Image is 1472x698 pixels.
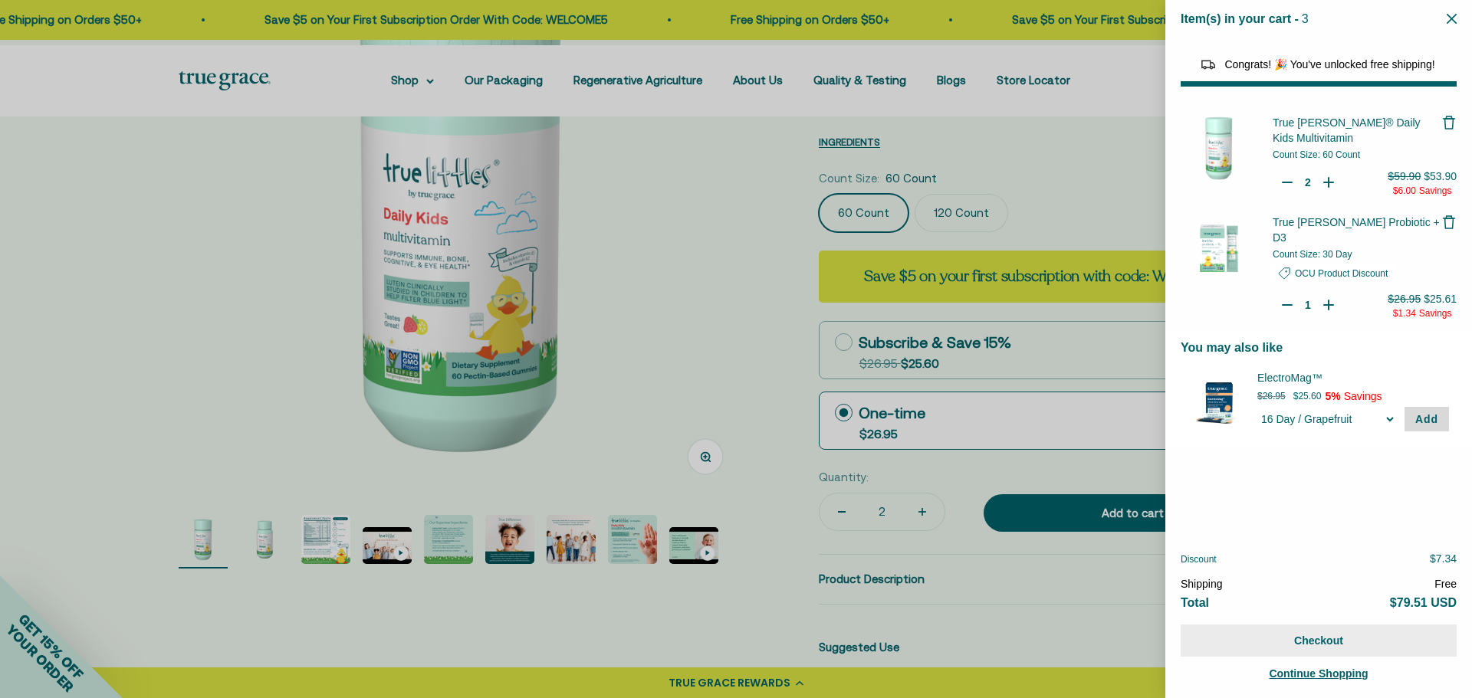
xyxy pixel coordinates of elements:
[1257,370,1449,385] div: ElectroMag™
[1181,110,1257,186] img: True Littles® Daily Kids Multivitamin - 60 Count
[1224,58,1434,70] span: Congrats! 🎉 You've unlocked free shipping!
[1300,175,1316,190] input: Quantity for True Littles® Daily Kids Multivitamin
[1302,12,1309,25] span: 3
[1273,249,1352,260] span: Count Size: 30 Day
[1419,308,1452,319] span: Savings
[1273,115,1441,146] a: True [PERSON_NAME]® Daily Kids Multivitamin
[1273,264,1441,283] div: Discount
[1181,624,1457,657] button: Checkout
[1424,170,1457,182] span: $53.90
[1273,216,1440,244] span: True [PERSON_NAME] Probiotic + D3
[1344,390,1382,402] span: Savings
[1181,596,1209,609] span: Total
[1295,268,1388,279] span: OCU Product Discount
[1434,578,1457,590] span: Free
[1188,370,1250,431] img: 16 Day / Grapefruit
[1441,115,1457,130] button: Remove True Littles® Daily Kids Multivitamin
[1181,554,1217,565] span: Discount
[1447,11,1457,26] button: Close
[1415,413,1438,425] span: Add
[1181,578,1223,590] span: Shipping
[1424,293,1457,305] span: $25.61
[1181,209,1257,286] img: True Littles Probiotic + D3 - 30 Day
[1293,388,1322,404] p: $25.60
[1393,185,1416,196] span: $6.00
[1393,308,1416,319] span: $1.34
[1181,12,1299,25] span: Item(s) in your cart -
[1199,55,1217,74] img: Reward bar icon image
[1269,667,1368,680] span: Continue Shopping
[1388,170,1421,182] span: $59.90
[1390,596,1457,609] span: $79.51 USD
[1273,149,1360,160] span: Count Size: 60 Count
[1300,297,1316,313] input: Quantity for True Littles Probiotic + D3
[1419,185,1452,196] span: Savings
[1388,293,1421,305] span: $26.95
[1405,407,1449,431] button: Add
[1273,215,1441,245] a: True [PERSON_NAME] Probiotic + D3
[1325,390,1340,402] span: 5%
[1257,370,1430,385] span: ElectroMag™
[1273,116,1421,144] span: True [PERSON_NAME]® Daily Kids Multivitamin
[1181,341,1283,354] span: You may also like
[1441,215,1457,230] button: Remove True Littles Probiotic + D3
[1430,552,1457,565] span: $7.34
[1257,388,1286,404] p: $26.95
[1181,664,1457,683] a: Continue Shopping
